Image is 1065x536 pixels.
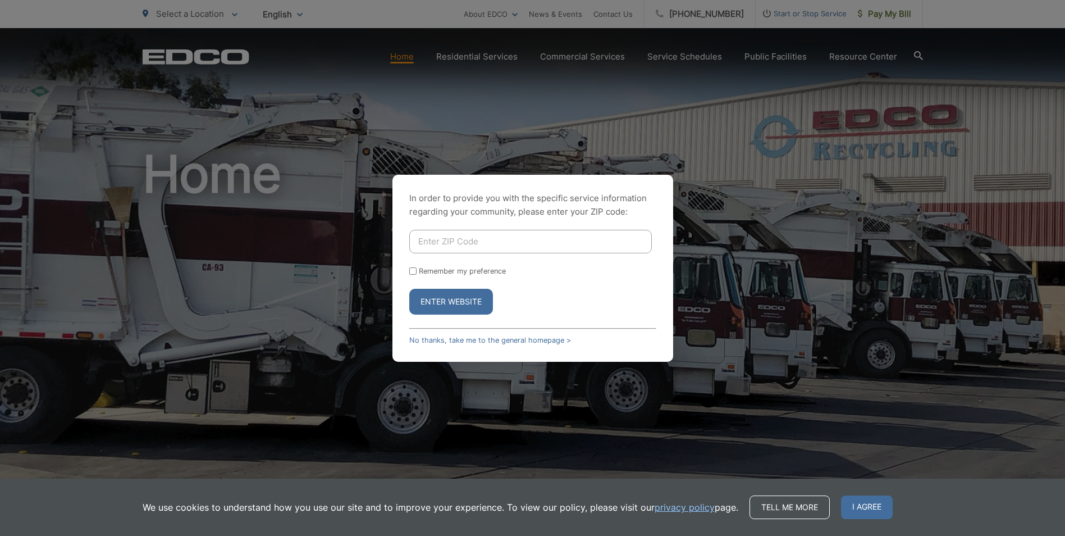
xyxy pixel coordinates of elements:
a: Tell me more [749,496,830,519]
a: No thanks, take me to the general homepage > [409,336,571,344]
label: Remember my preference [419,267,506,275]
span: I agree [841,496,893,519]
a: privacy policy [655,501,715,514]
button: Enter Website [409,289,493,315]
p: We use cookies to understand how you use our site and to improve your experience. To view our pol... [143,501,738,514]
input: Enter ZIP Code [409,230,652,253]
p: In order to provide you with the specific service information regarding your community, please en... [409,192,656,219]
